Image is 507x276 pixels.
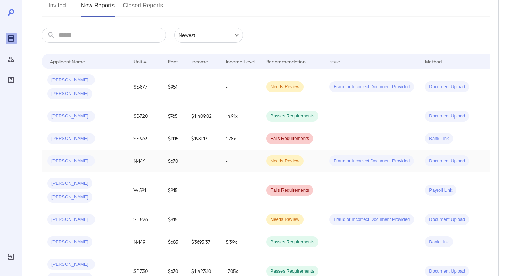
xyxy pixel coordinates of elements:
span: [PERSON_NAME] [47,239,92,245]
span: Document Upload [425,158,469,164]
span: [PERSON_NAME].. [47,158,95,164]
span: [PERSON_NAME].. [47,135,95,142]
span: Bank Link [425,239,453,245]
span: Fails Requirements [266,135,313,142]
td: $765 [162,105,186,127]
td: N-144 [128,150,162,172]
span: [PERSON_NAME] [47,91,92,97]
td: - [220,172,261,208]
div: Method [425,57,442,65]
td: - [220,150,261,172]
div: Unit # [133,57,147,65]
span: [PERSON_NAME].. [47,77,95,83]
span: Bank Link [425,135,453,142]
td: W-591 [128,172,162,208]
span: Document Upload [425,216,469,223]
span: [PERSON_NAME] [47,180,92,187]
td: SE-826 [128,208,162,231]
td: $915 [162,172,186,208]
td: 14.91x [220,105,261,127]
span: Needs Review [266,84,304,90]
span: Fraud or Incorrect Document Provided [329,158,414,164]
span: [PERSON_NAME].. [47,216,95,223]
div: Manage Users [6,54,17,65]
span: Document Upload [425,268,469,275]
td: $1115 [162,127,186,150]
td: $685 [162,231,186,253]
div: FAQ [6,74,17,85]
td: $951 [162,69,186,105]
div: Issue [329,57,340,65]
td: $3695.37 [186,231,220,253]
div: Applicant Name [50,57,85,65]
div: Rent [168,57,179,65]
span: Passes Requirements [266,113,318,120]
span: Fraud or Incorrect Document Provided [329,216,414,223]
span: Needs Review [266,216,304,223]
td: - [220,69,261,105]
div: Newest [174,28,243,43]
span: Fraud or Incorrect Document Provided [329,84,414,90]
span: [PERSON_NAME] [47,194,92,201]
div: Recommendation [266,57,306,65]
td: $915 [162,208,186,231]
div: Income [191,57,208,65]
td: 5.39x [220,231,261,253]
div: Log Out [6,251,17,262]
span: Document Upload [425,113,469,120]
div: Reports [6,33,17,44]
div: Income Level [226,57,255,65]
td: SE-877 [128,69,162,105]
td: SE-720 [128,105,162,127]
td: - [220,208,261,231]
td: $11409.02 [186,105,220,127]
td: N-149 [128,231,162,253]
span: [PERSON_NAME].. [47,113,95,120]
span: Fails Requirements [266,187,313,194]
td: 1.78x [220,127,261,150]
span: Document Upload [425,84,469,90]
span: [PERSON_NAME].. [47,261,95,268]
span: Passes Requirements [266,268,318,275]
span: Passes Requirements [266,239,318,245]
td: $1981.17 [186,127,220,150]
span: Payroll Link [425,187,456,194]
td: $670 [162,150,186,172]
span: Needs Review [266,158,304,164]
td: SE-963 [128,127,162,150]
